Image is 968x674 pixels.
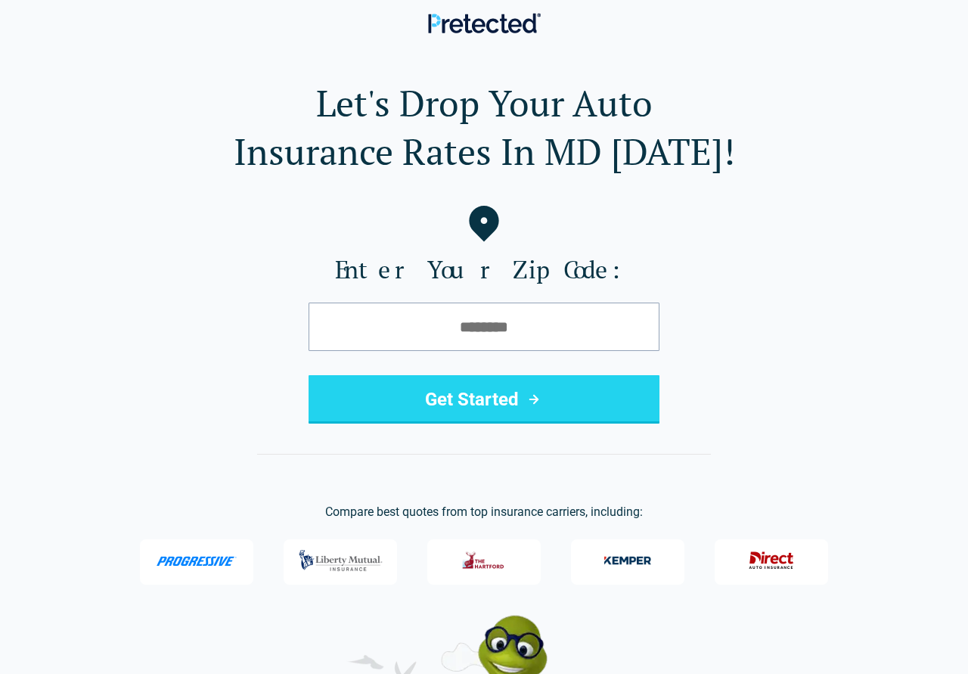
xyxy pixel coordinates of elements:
[741,545,802,576] img: Direct General
[597,545,658,576] img: Kemper
[24,503,944,521] p: Compare best quotes from top insurance carriers, including:
[24,254,944,284] label: Enter Your Zip Code:
[309,375,659,424] button: Get Started
[454,545,514,576] img: The Hartford
[157,556,237,567] img: Progressive
[428,13,541,33] img: Pretected
[24,79,944,175] h1: Let's Drop Your Auto Insurance Rates In MD [DATE]!
[295,542,386,579] img: Liberty Mutual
